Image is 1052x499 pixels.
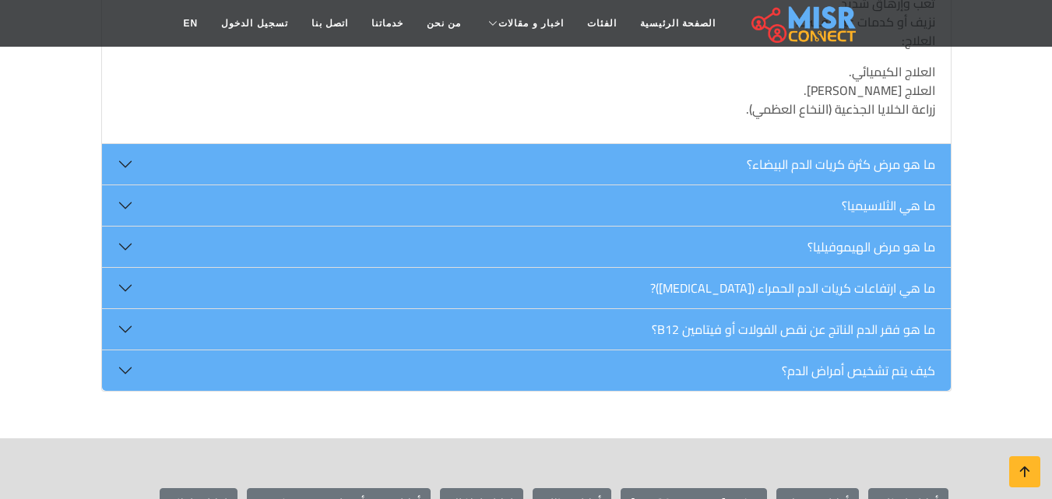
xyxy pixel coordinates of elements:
a: EN [172,9,210,38]
a: الصفحة الرئيسية [628,9,727,38]
a: من نحن [415,9,473,38]
button: ما هو مرض كثرة كريات الدم البيضاء؟ [102,144,951,184]
span: اخبار و مقالات [498,16,564,30]
button: ما هي الثلاسيميا؟ [102,185,951,226]
button: ما هي ارتفاعات كريات الدم الحمراء ([MEDICAL_DATA])? [102,268,951,308]
button: ما هو فقر الدم الناتج عن نقص الفولات أو فيتامين B12؟ [102,309,951,350]
a: اتصل بنا [300,9,360,38]
button: ما هو مرض الهيموفيليا؟ [102,227,951,267]
p: العلاج الكيميائي. العلاج [PERSON_NAME]. زراعة الخلايا الجذعية (النخاع العظمي). [118,62,935,118]
a: اخبار و مقالات [473,9,575,38]
a: تسجيل الدخول [209,9,299,38]
a: الفئات [575,9,628,38]
a: خدماتنا [360,9,415,38]
button: كيف يتم تشخيص أمراض الدم؟ [102,350,951,391]
img: main.misr_connect [751,4,856,43]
